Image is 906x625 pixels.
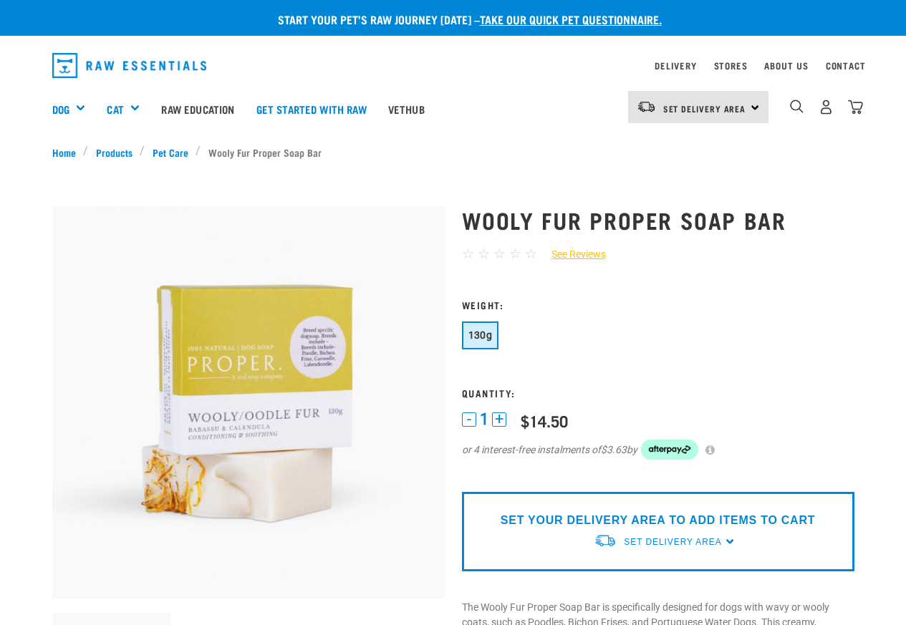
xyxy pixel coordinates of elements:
img: Afterpay [641,440,698,460]
a: Stores [714,63,748,68]
button: - [462,412,476,427]
nav: dropdown navigation [41,47,866,84]
a: Products [88,145,140,160]
span: ☆ [509,246,521,262]
a: Cat [107,101,123,117]
div: or 4 interest-free instalments of by [462,440,854,460]
img: user.png [819,100,834,115]
span: 130g [468,329,493,341]
img: home-icon@2x.png [848,100,863,115]
h1: Wooly Fur Proper Soap Bar [462,207,854,233]
button: 130g [462,321,499,349]
span: $3.63 [601,442,627,457]
img: Oodle soap [52,206,445,599]
a: Dog [52,101,69,117]
a: Pet Care [145,145,196,160]
a: Get started with Raw [246,80,377,137]
a: About Us [764,63,808,68]
span: ☆ [462,246,474,262]
a: take our quick pet questionnaire. [480,16,662,22]
a: Contact [826,63,866,68]
a: Delivery [655,63,696,68]
nav: breadcrumbs [52,145,854,160]
span: ☆ [493,246,506,262]
div: $14.50 [521,412,568,430]
img: home-icon-1@2x.png [790,100,804,113]
span: ☆ [478,246,490,262]
p: SET YOUR DELIVERY AREA TO ADD ITEMS TO CART [501,512,815,529]
a: See Reviews [537,247,606,262]
img: Raw Essentials Logo [52,53,207,78]
h3: Quantity: [462,387,854,398]
a: Vethub [377,80,435,137]
span: ☆ [525,246,537,262]
img: van-moving.png [594,533,617,548]
a: Raw Education [150,80,245,137]
img: van-moving.png [637,100,656,113]
h3: Weight: [462,299,854,310]
a: Home [52,145,84,160]
span: 1 [480,412,488,427]
span: Set Delivery Area [663,106,746,111]
button: + [492,412,506,427]
span: Set Delivery Area [624,537,721,547]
